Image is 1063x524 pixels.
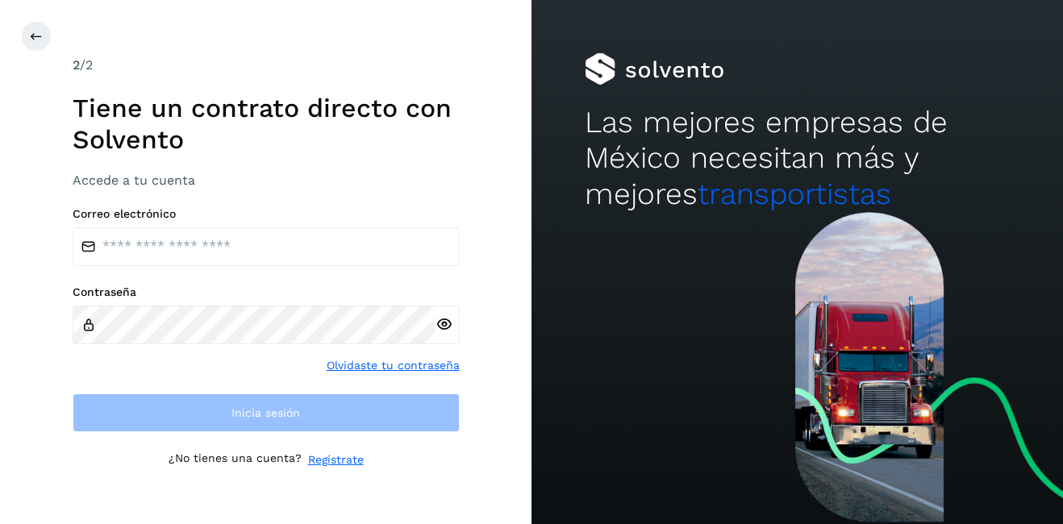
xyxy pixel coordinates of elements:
[73,207,460,221] label: Correo electrónico
[73,93,460,155] h1: Tiene un contrato directo con Solvento
[585,105,1010,212] h2: Las mejores empresas de México necesitan más y mejores
[73,173,460,188] h3: Accede a tu cuenta
[327,357,460,374] a: Olvidaste tu contraseña
[231,407,300,418] span: Inicia sesión
[73,393,460,432] button: Inicia sesión
[169,451,302,468] p: ¿No tienes una cuenta?
[308,451,364,468] a: Regístrate
[698,177,891,211] span: transportistas
[73,56,460,75] div: /2
[73,285,460,299] label: Contraseña
[73,57,80,73] span: 2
